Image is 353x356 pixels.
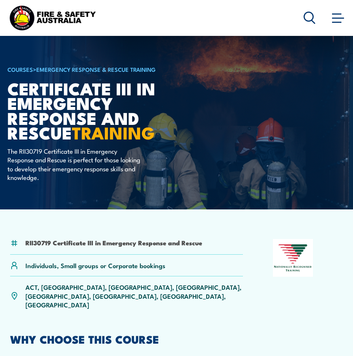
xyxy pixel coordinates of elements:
[36,65,156,73] a: Emergency Response & Rescue Training
[7,147,144,182] p: The RII30719 Certificate III in Emergency Response and Rescue is perfect for those looking to dev...
[10,334,343,344] h2: WHY CHOOSE THIS COURSE
[25,238,202,247] li: RII30719 Certificate III in Emergency Response and Rescue
[7,81,192,139] h1: Certificate III in Emergency Response and Rescue
[7,65,33,73] a: COURSES
[25,261,165,270] p: Individuals, Small groups or Corporate bookings
[273,239,313,277] img: Nationally Recognised Training logo.
[7,65,192,74] h6: >
[25,283,243,309] p: ACT, [GEOGRAPHIC_DATA], [GEOGRAPHIC_DATA], [GEOGRAPHIC_DATA], [GEOGRAPHIC_DATA], [GEOGRAPHIC_DATA...
[72,119,155,145] strong: TRAINING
